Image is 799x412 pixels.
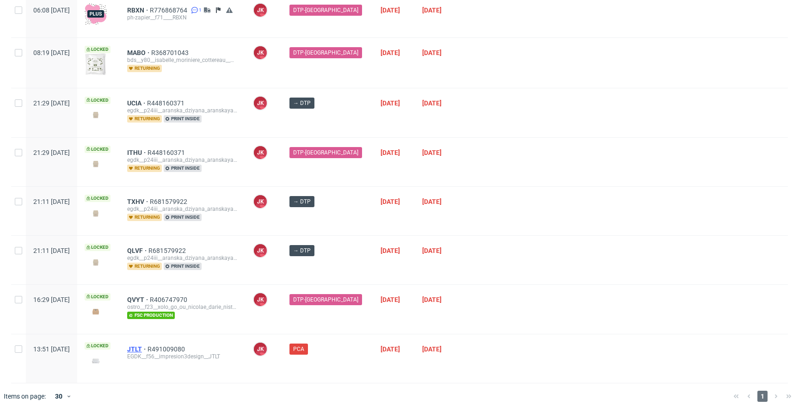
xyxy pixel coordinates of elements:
span: Locked [85,342,111,350]
span: returning [127,214,162,221]
figcaption: JK [254,293,267,306]
figcaption: JK [254,343,267,356]
span: print inside [164,214,202,221]
span: 21:29 [DATE] [33,149,70,156]
span: 21:11 [DATE] [33,198,70,205]
span: [DATE] [422,49,442,56]
span: 21:29 [DATE] [33,99,70,107]
img: version_two_editor_design [85,256,107,269]
span: 21:11 [DATE] [33,247,70,254]
span: 06:08 [DATE] [33,6,70,14]
span: [DATE] [381,198,400,205]
span: returning [127,263,162,270]
a: R448160371 [147,99,186,107]
a: R681579922 [150,198,189,205]
span: returning [127,65,162,72]
div: ph-zapier__f71____RBXN [127,14,238,21]
span: Locked [85,46,111,53]
span: returning [127,115,162,123]
span: → DTP [293,197,311,206]
span: [DATE] [422,345,442,353]
span: Items on page: [4,392,46,401]
span: [DATE] [422,99,442,107]
div: EGDK__f56__impresion3design__JTLT [127,353,238,360]
span: Locked [85,195,111,202]
span: 1 [757,391,768,402]
a: R368701043 [151,49,191,56]
span: DTP-[GEOGRAPHIC_DATA] [293,295,358,304]
a: R776868764 [150,6,189,14]
img: version_two_editor_design [85,355,107,367]
span: DTP-[GEOGRAPHIC_DATA] [293,6,358,14]
span: [DATE] [381,6,400,14]
figcaption: JK [254,146,267,159]
span: → DTP [293,99,311,107]
figcaption: JK [254,244,267,257]
div: bds__y80__isabelle_moriniere_cottereau__MABO [127,56,238,64]
a: TXHV [127,198,150,205]
span: DTP-[GEOGRAPHIC_DATA] [293,148,358,157]
figcaption: JK [254,97,267,110]
span: [DATE] [381,149,400,156]
img: version_two_editor_design [85,207,107,220]
span: Locked [85,293,111,301]
span: → DTP [293,246,311,255]
a: R491009080 [148,345,187,353]
figcaption: JK [254,46,267,59]
img: plus-icon.676465ae8f3a83198b3f.png [85,3,107,25]
div: 30 [49,390,66,403]
span: [DATE] [381,345,400,353]
span: 16:29 [DATE] [33,296,70,303]
img: version_two_editor_design.png [85,305,107,318]
div: ostro__f23__xolo_go_ou_nicolae_darie_nistor__QVYT [127,303,238,311]
span: print inside [164,263,202,270]
a: R448160371 [148,149,187,156]
span: fsc production [127,312,175,319]
a: R681579922 [148,247,188,254]
span: [DATE] [381,49,400,56]
span: [DATE] [422,198,442,205]
a: UCIA [127,99,147,107]
span: print inside [164,165,202,172]
span: MABO [127,49,151,56]
a: RBXN [127,6,150,14]
a: QLVF [127,247,148,254]
a: JTLT [127,345,148,353]
span: Locked [85,97,111,104]
span: [DATE] [381,296,400,303]
span: returning [127,165,162,172]
span: [DATE] [381,247,400,254]
img: version_two_editor_design [85,109,107,121]
span: Locked [85,146,111,153]
span: 13:51 [DATE] [33,345,70,353]
img: version_two_editor_design [85,158,107,170]
span: 1 [199,6,202,14]
span: [DATE] [422,6,442,14]
a: ITHU [127,149,148,156]
a: R406747970 [150,296,189,303]
a: 1 [189,6,202,14]
span: PCA [293,345,304,353]
span: [DATE] [381,99,400,107]
img: version_two_editor_design [85,53,107,75]
a: QVYT [127,296,150,303]
figcaption: JK [254,4,267,17]
div: egdk__p24iii__aranska_dziyana_aranskaya__QLVF [127,254,238,262]
figcaption: JK [254,195,267,208]
span: print inside [164,115,202,123]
